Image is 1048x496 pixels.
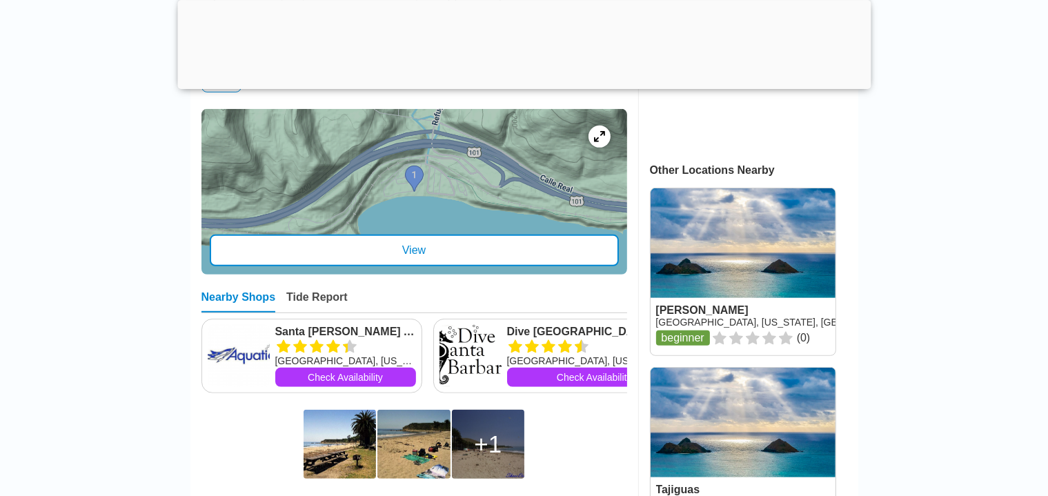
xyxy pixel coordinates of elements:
[201,291,276,313] div: Nearby Shops
[201,109,627,275] a: entry mapView
[474,430,502,458] div: 1
[507,368,682,387] a: Check Availability
[650,164,858,177] div: Other Locations Nearby
[377,410,450,479] img: The rocky point is in the background.
[304,410,376,479] img: This is a huge expanse of sand, just yards from the parking area.
[656,317,1001,328] a: [GEOGRAPHIC_DATA], [US_STATE], [GEOGRAPHIC_DATA][PERSON_NAME]
[507,354,682,368] div: [GEOGRAPHIC_DATA], [US_STATE]
[210,235,619,266] div: View
[275,325,416,339] a: Santa [PERSON_NAME] Aquatics
[275,368,416,387] a: Check Availability
[439,325,502,387] img: Dive Santa Barbara
[286,291,348,313] div: Tide Report
[208,325,270,387] img: Santa Barbara Aquatics
[275,354,416,368] div: [GEOGRAPHIC_DATA], [US_STATE]
[507,325,682,339] a: Dive [GEOGRAPHIC_DATA][PERSON_NAME]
